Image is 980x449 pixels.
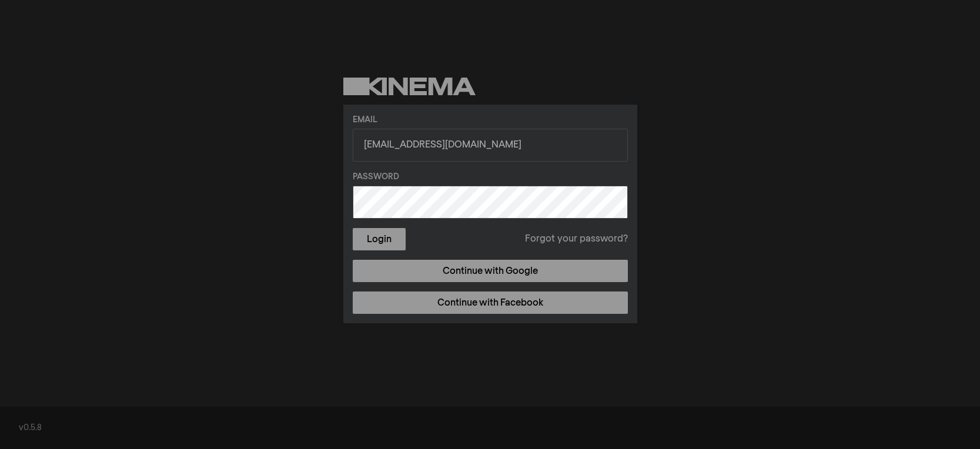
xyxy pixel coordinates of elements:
[19,422,961,434] div: v0.5.8
[353,260,628,282] a: Continue with Google
[525,232,628,246] a: Forgot your password?
[353,291,628,314] a: Continue with Facebook
[353,228,406,250] button: Login
[353,114,628,126] label: Email
[353,171,628,183] label: Password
